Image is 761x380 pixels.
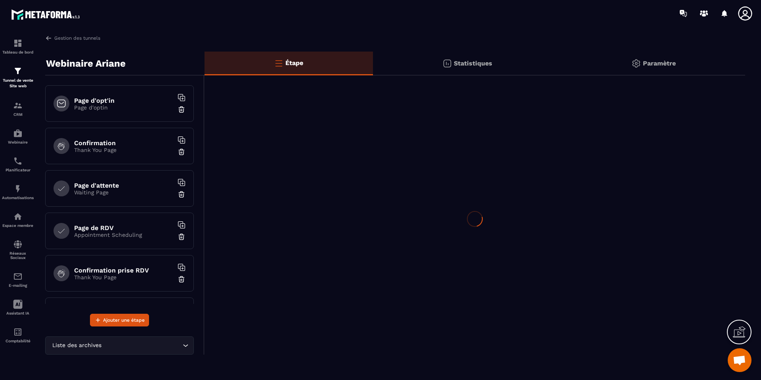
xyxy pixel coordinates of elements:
[2,140,34,144] p: Webinaire
[2,150,34,178] a: schedulerschedulerPlanificateur
[2,223,34,228] p: Espace membre
[2,78,34,89] p: Tunnel de vente Site web
[2,206,34,234] a: automationsautomationsEspace membre
[13,240,23,249] img: social-network
[2,168,34,172] p: Planificateur
[74,224,173,232] h6: Page de RDV
[74,97,173,104] h6: Page d'opt'in
[2,311,34,315] p: Assistant IA
[2,294,34,321] a: Assistant IA
[178,275,185,283] img: trash
[2,112,34,117] p: CRM
[13,327,23,337] img: accountant
[45,35,52,42] img: arrow
[74,139,173,147] h6: Confirmation
[2,234,34,266] a: social-networksocial-networkRéseaux Sociaux
[728,348,751,372] div: Ouvrir le chat
[13,129,23,138] img: automations
[13,66,23,76] img: formation
[74,274,173,280] p: Thank You Page
[454,59,492,67] p: Statistiques
[74,147,173,153] p: Thank You Page
[13,272,23,281] img: email
[90,314,149,326] button: Ajouter une étape
[13,184,23,194] img: automations
[2,321,34,349] a: accountantaccountantComptabilité
[178,148,185,156] img: trash
[2,283,34,288] p: E-mailing
[74,104,173,111] p: Page d'optin
[2,50,34,54] p: Tableau de bord
[2,266,34,294] a: emailemailE-mailing
[2,60,34,95] a: formationformationTunnel de vente Site web
[2,339,34,343] p: Comptabilité
[74,267,173,274] h6: Confirmation prise RDV
[2,123,34,150] a: automationsautomationsWebinaire
[274,58,283,68] img: bars-o.4a397970.svg
[178,190,185,198] img: trash
[178,233,185,241] img: trash
[45,35,100,42] a: Gestion des tunnels
[13,101,23,110] img: formation
[74,189,173,196] p: Waiting Page
[2,33,34,60] a: formationformationTableau de bord
[13,212,23,221] img: automations
[178,106,185,113] img: trash
[631,59,641,68] img: setting-gr.5f69749f.svg
[13,156,23,166] img: scheduler
[442,59,452,68] img: stats.20deebd0.svg
[74,182,173,189] h6: Page d'attente
[50,341,103,350] span: Liste des archives
[643,59,676,67] p: Paramètre
[285,59,303,67] p: Étape
[45,336,194,355] div: Search for option
[13,38,23,48] img: formation
[2,95,34,123] a: formationformationCRM
[2,251,34,260] p: Réseaux Sociaux
[2,178,34,206] a: automationsautomationsAutomatisations
[11,7,82,22] img: logo
[103,341,181,350] input: Search for option
[2,196,34,200] p: Automatisations
[103,316,145,324] span: Ajouter une étape
[74,232,173,238] p: Appointment Scheduling
[46,56,126,71] p: Webinaire Ariane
